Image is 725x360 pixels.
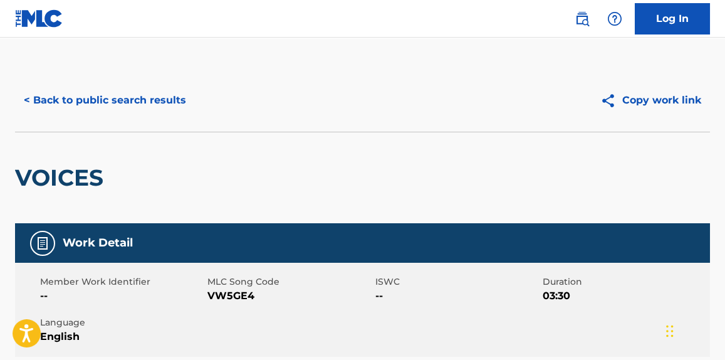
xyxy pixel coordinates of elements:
iframe: Chat Widget [662,300,725,360]
span: ISWC [375,275,540,289]
button: < Back to public search results [15,85,195,116]
span: -- [375,289,540,304]
span: 03:30 [543,289,707,304]
img: search [575,11,590,26]
h2: VOICES [15,164,110,192]
div: Drag [666,312,674,350]
a: Public Search [570,6,595,31]
span: Duration [543,275,707,289]
div: Help [602,6,627,31]
a: Log In [635,3,710,34]
span: VW5GE4 [207,289,372,304]
img: MLC Logo [15,9,63,28]
span: English [40,329,204,344]
span: MLC Song Code [207,275,372,289]
span: -- [40,289,204,304]
button: Copy work link [592,85,710,116]
h5: Work Detail [63,236,133,250]
img: Copy work link [600,93,622,109]
span: Language [40,316,204,329]
span: Member Work Identifier [40,275,204,289]
img: help [607,11,622,26]
img: Work Detail [35,236,50,251]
